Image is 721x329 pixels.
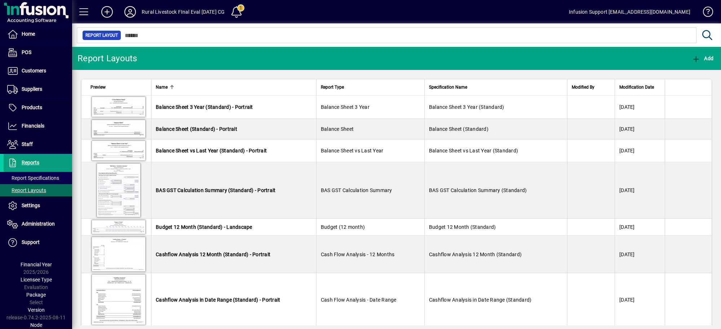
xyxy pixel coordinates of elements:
a: Support [4,234,72,252]
span: Report Layouts [7,187,46,193]
span: Cashflow Analysis 12 Month (Standard) [429,252,522,257]
span: Balance Sheet [321,126,354,132]
span: Products [22,105,42,110]
span: Balance Sheet vs Last Year [321,148,384,154]
span: Cashflow Analysis in Date Range (Standard) - Portrait [156,297,280,303]
span: Modification Date [619,83,654,91]
span: Add [692,55,713,61]
span: Administration [22,221,55,227]
div: Report Layouts [78,53,137,64]
span: Balance Sheet (Standard) [429,126,488,132]
span: Specification Name [429,83,467,91]
span: Suppliers [22,86,42,92]
button: Add [96,5,119,18]
span: Staff [22,141,33,147]
a: POS [4,44,72,62]
div: Infusion Support [EMAIL_ADDRESS][DOMAIN_NAME] [569,6,690,18]
div: Modification Date [619,83,660,91]
a: Knowledge Base [698,1,712,25]
a: Report Specifications [4,172,72,184]
td: [DATE] [615,236,665,273]
span: Financials [22,123,44,129]
a: Report Layouts [4,184,72,196]
div: Rural Livestock FInal Eval [DATE] CG [142,6,225,18]
td: [DATE] [615,119,665,139]
span: Name [156,83,168,91]
button: Profile [119,5,142,18]
td: [DATE] [615,162,665,219]
button: Add [690,52,715,65]
span: Report Specifications [7,175,59,181]
span: Licensee Type [21,277,52,283]
td: [DATE] [615,95,665,119]
a: Financials [4,117,72,135]
span: Reports [22,160,39,165]
span: Cashflow Analysis 12 Month (Standard) - Portrait [156,252,270,257]
span: Report Layout [85,32,118,39]
a: Home [4,25,72,43]
a: Products [4,99,72,117]
span: Customers [22,68,46,74]
span: BAS GST Calculation Summary [321,187,392,193]
td: [DATE] [615,273,665,326]
span: Report Type [321,83,344,91]
span: POS [22,49,31,55]
span: Cashflow Analysis in Date Range (Standard) [429,297,532,303]
span: Package [26,292,46,298]
span: Balance Sheet 3 Year [321,104,370,110]
a: Suppliers [4,80,72,98]
span: BAS GST Calculation Summary (Standard) [429,187,527,193]
a: Staff [4,135,72,154]
a: Administration [4,215,72,233]
span: Node [30,322,42,328]
div: Specification Name [429,83,563,91]
span: Budget 12 Month (Standard) [429,224,496,230]
span: Home [22,31,35,37]
td: [DATE] [615,219,665,236]
span: Preview [90,83,106,91]
span: Budget (12 month) [321,224,365,230]
span: Cash Flow Analysis - Date Range [321,297,397,303]
span: Balance Sheet vs Last Year (Standard) - Portrait [156,148,267,154]
div: Report Type [321,83,420,91]
span: Balance Sheet 3 Year (Standard) [429,104,504,110]
td: [DATE] [615,139,665,162]
a: Customers [4,62,72,80]
span: Version [28,307,45,313]
span: Budget 12 Month (Standard) - Landscape [156,224,252,230]
span: Settings [22,203,40,208]
span: Balance Sheet (Standard) - Portrait [156,126,237,132]
span: BAS GST Calculation Summary (Standard) - Portrait [156,187,275,193]
div: Name [156,83,312,91]
a: Settings [4,197,72,215]
span: Financial Year [21,262,52,267]
span: Support [22,239,40,245]
span: Modified By [572,83,594,91]
span: Cash Flow Analysis - 12 Months [321,252,395,257]
span: Balance Sheet vs Last Year (Standard) [429,148,518,154]
span: Balance Sheet 3 Year (Standard) - Portrait [156,104,253,110]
